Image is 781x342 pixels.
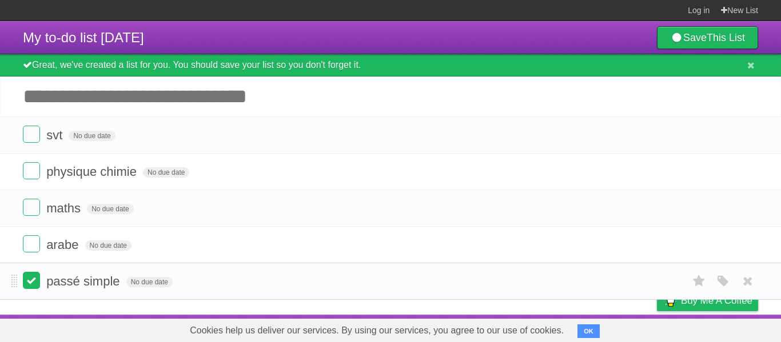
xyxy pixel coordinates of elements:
b: This List [707,32,745,43]
img: Buy me a coffee [663,291,678,310]
a: Suggest a feature [686,317,758,339]
a: Privacy [642,317,672,339]
label: Done [23,162,40,179]
span: No due date [143,167,189,178]
label: Done [23,126,40,143]
span: No due date [126,277,173,287]
span: Buy me a coffee [681,291,752,311]
span: maths [46,201,83,215]
a: Developers [543,317,589,339]
label: Done [23,272,40,289]
span: No due date [85,240,132,251]
label: Done [23,235,40,252]
a: About [505,317,529,339]
span: svt [46,128,65,142]
span: physique chimie [46,164,140,179]
span: No due date [69,131,115,141]
span: arabe [46,238,81,252]
label: Done [23,199,40,216]
a: Terms [603,317,628,339]
a: SaveThis List [657,26,758,49]
span: No due date [87,204,133,214]
span: passé simple [46,274,122,288]
span: Cookies help us deliver our services. By using our services, you agree to our use of cookies. [178,319,575,342]
button: OK [577,324,600,338]
label: Star task [688,272,710,291]
a: Buy me a coffee [657,290,758,311]
span: My to-do list [DATE] [23,30,144,45]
